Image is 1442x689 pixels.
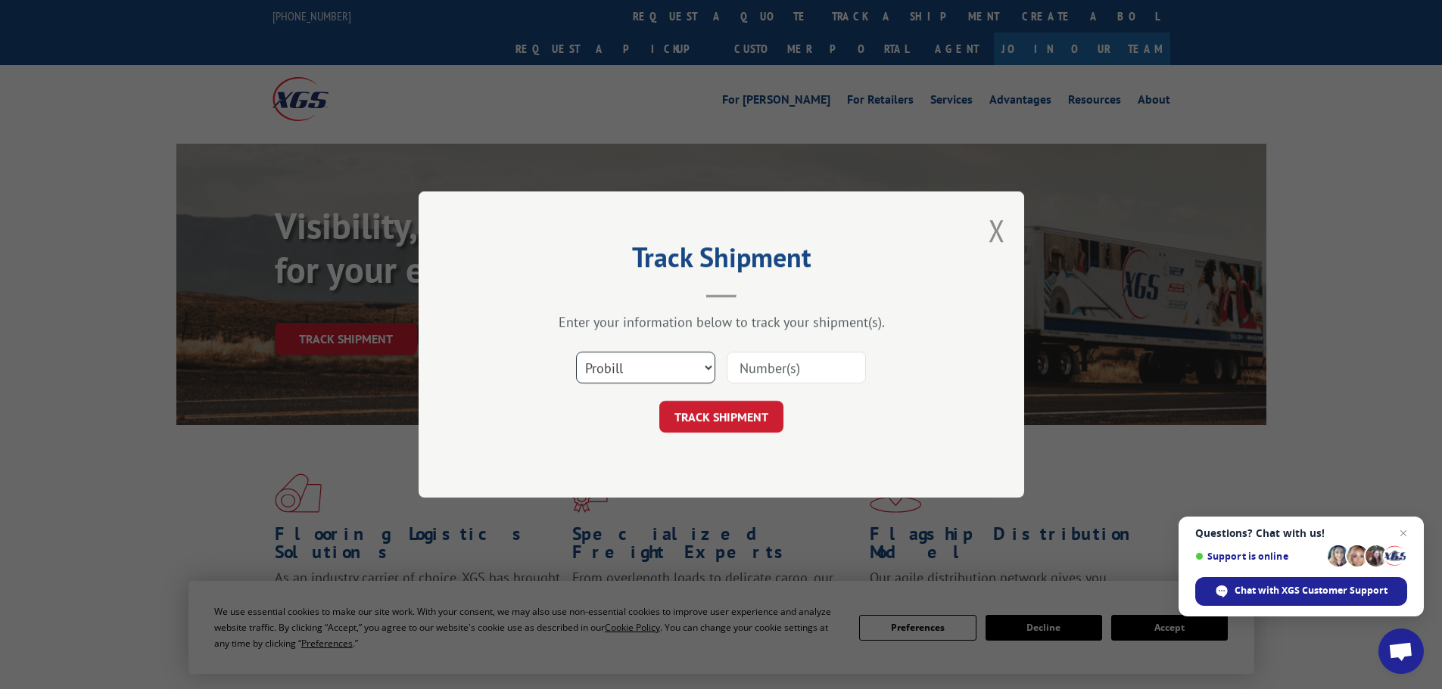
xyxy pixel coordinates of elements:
[1378,628,1424,674] div: Open chat
[1394,524,1412,542] span: Close chat
[1195,527,1407,539] span: Questions? Chat with us!
[989,210,1005,250] button: Close modal
[1195,551,1322,562] span: Support is online
[494,247,948,275] h2: Track Shipment
[1195,577,1407,606] div: Chat with XGS Customer Support
[494,313,948,331] div: Enter your information below to track your shipment(s).
[1235,584,1387,597] span: Chat with XGS Customer Support
[659,401,783,433] button: TRACK SHIPMENT
[727,352,866,383] input: Number(s)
